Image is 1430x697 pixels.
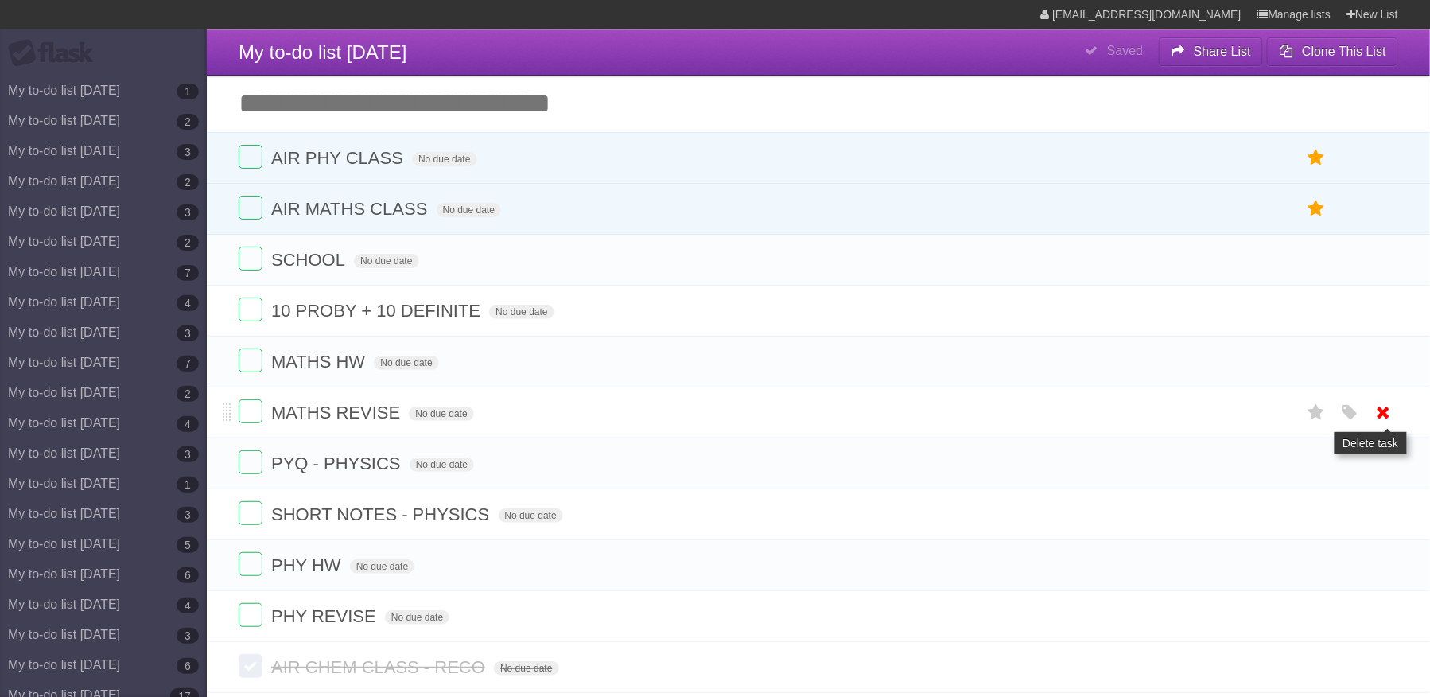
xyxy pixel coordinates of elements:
span: No due date [385,610,449,625]
span: No due date [410,458,474,472]
b: Saved [1107,44,1143,57]
span: AIR PHY CLASS [271,148,407,168]
span: No due date [350,559,414,574]
b: Clone This List [1302,45,1386,58]
b: 4 [177,598,199,613]
b: 3 [177,628,199,644]
label: Star task [1301,399,1331,426]
b: 1 [177,477,199,493]
div: Flask [8,39,103,68]
label: Done [239,450,262,474]
span: SCHOOL [271,250,349,270]
span: No due date [354,254,418,268]
b: 5 [177,537,199,553]
span: No due date [489,305,554,319]
span: No due date [409,407,473,421]
span: 10 PROBY + 10 DEFINITE [271,301,484,321]
label: Star task [1301,196,1331,222]
button: Share List [1159,37,1264,66]
span: MATHS REVISE [271,403,404,422]
b: 3 [177,507,199,523]
b: 6 [177,658,199,674]
b: 2 [177,174,199,190]
b: 2 [177,386,199,402]
span: PHY REVISE [271,606,380,626]
button: Clone This List [1267,37,1398,66]
b: 1 [177,84,199,99]
label: Done [239,552,262,576]
label: Star task [1301,145,1331,171]
span: AIR MATHS CLASS [271,199,431,219]
b: 6 [177,567,199,583]
b: 2 [177,235,199,251]
label: Done [239,501,262,525]
span: No due date [437,203,501,217]
span: PYQ - PHYSICS [271,454,405,473]
label: Done [239,399,262,423]
span: No due date [494,661,558,676]
b: 4 [177,295,199,311]
b: 3 [177,325,199,341]
label: Done [239,348,262,372]
span: My to-do list [DATE] [239,41,407,63]
span: No due date [374,356,438,370]
label: Done [239,603,262,627]
span: AIR CHEM CLASS - RECO [271,657,489,677]
label: Done [239,247,262,271]
b: 7 [177,356,199,372]
span: No due date [412,152,476,166]
b: Share List [1194,45,1251,58]
label: Done [239,145,262,169]
span: No due date [499,508,563,523]
span: MATHS HW [271,352,369,372]
span: PHY HW [271,555,345,575]
b: 3 [177,446,199,462]
b: 3 [177,204,199,220]
b: 2 [177,114,199,130]
label: Done [239,298,262,321]
b: 4 [177,416,199,432]
label: Done [239,654,262,678]
b: 7 [177,265,199,281]
span: SHORT NOTES - PHYSICS [271,504,493,524]
b: 3 [177,144,199,160]
label: Done [239,196,262,220]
